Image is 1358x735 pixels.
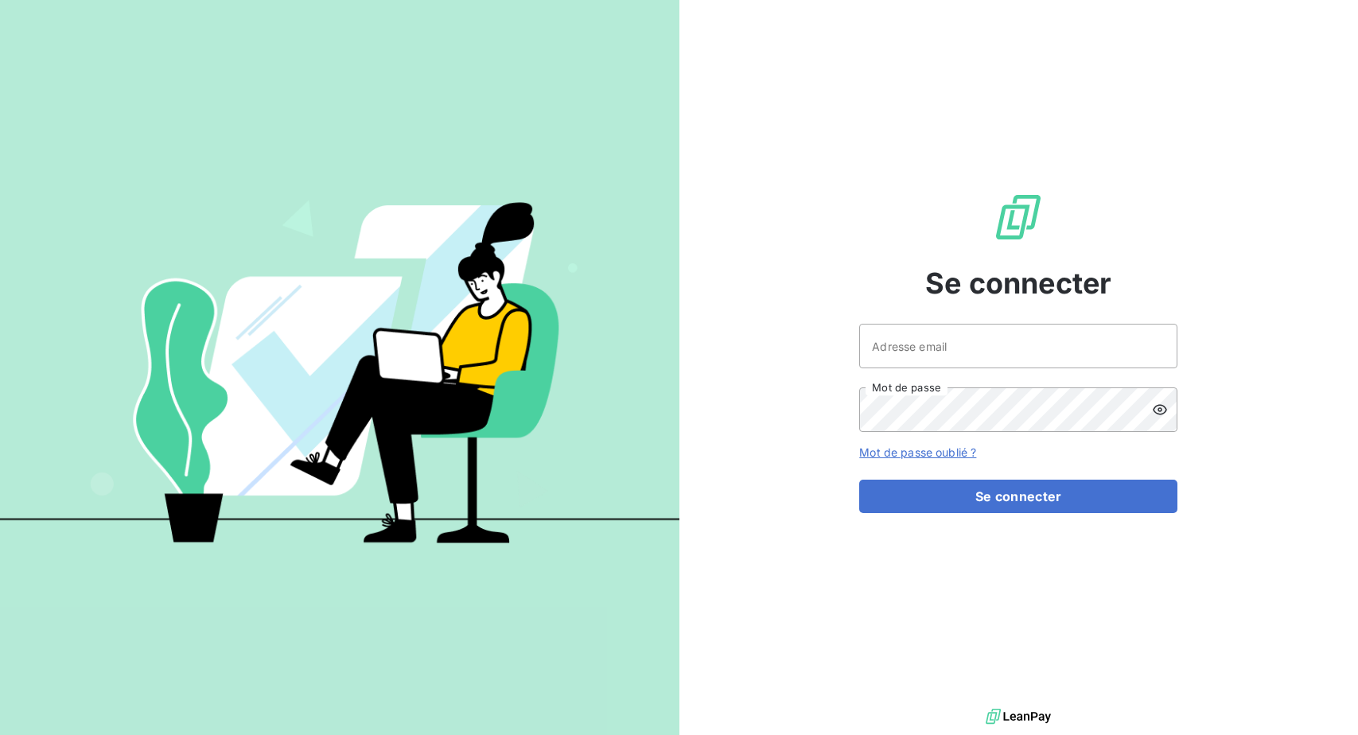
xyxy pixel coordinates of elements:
[993,192,1044,243] img: Logo LeanPay
[986,705,1051,729] img: logo
[925,262,1111,305] span: Se connecter
[859,445,976,459] a: Mot de passe oublié ?
[859,324,1177,368] input: placeholder
[859,480,1177,513] button: Se connecter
